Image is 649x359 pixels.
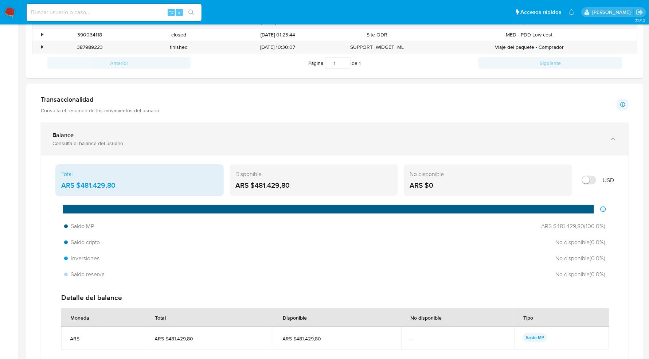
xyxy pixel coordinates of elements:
[223,41,332,53] div: [DATE] 10:30:07
[422,41,637,53] div: Viaje del paquete - Comprador
[168,9,174,16] span: ⌥
[134,29,224,41] div: closed
[27,8,202,17] input: Buscar usuario o caso...
[568,9,575,15] a: Notificaciones
[422,29,637,41] div: MED - PDD Low cost
[332,29,422,41] div: Site ODR
[41,19,43,26] div: •
[178,9,180,16] span: s
[134,41,224,53] div: finished
[41,31,43,38] div: •
[45,41,134,53] div: 387989223
[332,41,422,53] div: SUPPORT_WIDGET_ML
[635,17,645,23] span: 3.161.2
[41,44,43,51] div: •
[45,29,134,41] div: 390034118
[309,57,361,69] span: Página de
[47,57,191,69] button: Anterior
[478,57,622,69] button: Siguiente
[592,9,633,16] p: jessica.fukman@mercadolibre.com
[184,7,199,17] button: search-icon
[359,59,361,67] span: 1
[520,8,561,16] span: Accesos rápidos
[636,8,644,16] a: Salir
[223,29,332,41] div: [DATE] 01:23:44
